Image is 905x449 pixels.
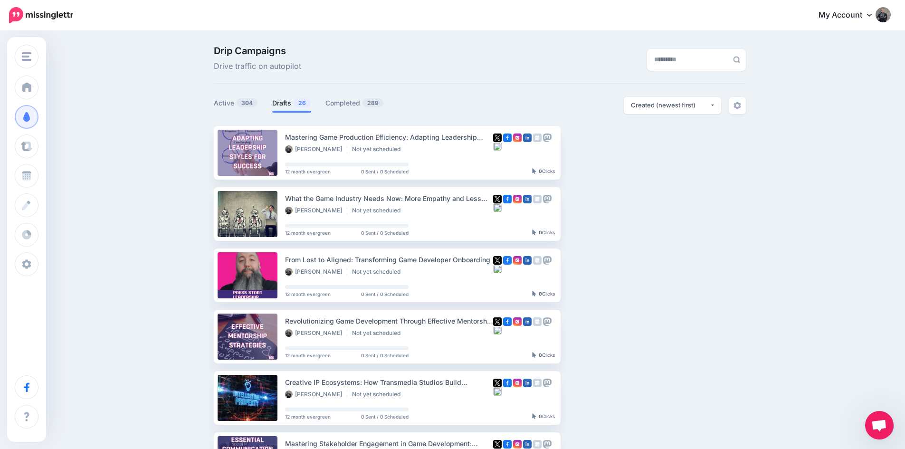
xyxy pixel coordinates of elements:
img: pointer-grey-darker.png [532,168,536,174]
img: twitter-square.png [493,440,502,449]
img: mastodon-grey-square.png [543,195,552,203]
span: 0 Sent / 0 Scheduled [361,414,409,419]
a: Drafts26 [272,97,311,109]
li: [PERSON_NAME] [285,268,347,276]
img: instagram-square.png [513,317,522,326]
img: bluesky-square.png [493,203,502,212]
div: Creative IP Ecosystems: How Transmedia Studios Build Sustainable Franchise Growth [285,377,493,388]
li: [PERSON_NAME] [285,145,347,153]
img: Missinglettr [9,7,73,23]
li: Not yet scheduled [352,268,405,276]
a: Completed289 [325,97,384,109]
img: instagram-square.png [513,134,522,142]
div: Created (newest first) [631,101,710,110]
div: What the Game Industry Needs Now: More Empathy and Less Late-Game Capitalism [285,193,493,204]
span: 26 [294,98,311,107]
img: mastodon-grey-square.png [543,134,552,142]
div: Mastering Stakeholder Engagement in Game Development: Essential Communication Strategies for Success [285,438,493,449]
span: Drip Campaigns [214,46,301,56]
div: Clicks [532,291,555,297]
li: Not yet scheduled [352,391,405,398]
b: 0 [539,291,542,296]
div: From Lost to Aligned: Transforming Game Developer Onboarding [285,254,493,265]
b: 0 [539,413,542,419]
img: twitter-square.png [493,256,502,265]
img: facebook-square.png [503,134,512,142]
span: 0 Sent / 0 Scheduled [361,353,409,358]
img: linkedin-square.png [523,256,532,265]
img: google_business-grey-square.png [533,317,542,326]
img: settings-grey.png [734,102,741,109]
img: instagram-square.png [513,256,522,265]
img: bluesky-square.png [493,265,502,273]
li: [PERSON_NAME] [285,391,347,398]
b: 0 [539,168,542,174]
span: 304 [237,98,257,107]
img: bluesky-square.png [493,142,502,151]
img: google_business-grey-square.png [533,379,542,387]
a: My Account [809,4,891,27]
img: instagram-square.png [513,440,522,449]
a: Open chat [865,411,894,439]
div: Clicks [532,230,555,236]
span: 0 Sent / 0 Scheduled [361,292,409,296]
img: pointer-grey-darker.png [532,352,536,358]
span: 12 month evergreen [285,292,331,296]
img: mastodon-grey-square.png [543,379,552,387]
img: pointer-grey-darker.png [532,413,536,419]
b: 0 [539,352,542,358]
img: instagram-square.png [513,379,522,387]
img: menu.png [22,52,31,61]
img: search-grey-6.png [733,56,740,63]
img: facebook-square.png [503,379,512,387]
img: google_business-grey-square.png [533,134,542,142]
img: twitter-square.png [493,317,502,326]
img: linkedin-square.png [523,379,532,387]
img: linkedin-square.png [523,195,532,203]
div: Revolutionizing Game Development Through Effective Mentorship Strategies [285,315,493,326]
img: bluesky-square.png [493,326,502,334]
img: linkedin-square.png [523,317,532,326]
span: 289 [362,98,383,107]
img: pointer-grey-darker.png [532,229,536,235]
img: mastodon-grey-square.png [543,317,552,326]
img: facebook-square.png [503,440,512,449]
img: mastodon-grey-square.png [543,440,552,449]
img: facebook-square.png [503,256,512,265]
li: [PERSON_NAME] [285,329,347,337]
div: Clicks [532,169,555,174]
img: google_business-grey-square.png [533,440,542,449]
div: Clicks [532,353,555,358]
img: google_business-grey-square.png [533,256,542,265]
img: google_business-grey-square.png [533,195,542,203]
div: Clicks [532,414,555,420]
span: 0 Sent / 0 Scheduled [361,169,409,174]
img: pointer-grey-darker.png [532,291,536,296]
li: Not yet scheduled [352,329,405,337]
b: 0 [539,229,542,235]
img: twitter-square.png [493,134,502,142]
img: facebook-square.png [503,195,512,203]
span: 12 month evergreen [285,353,331,358]
span: 12 month evergreen [285,414,331,419]
a: Active304 [214,97,258,109]
img: instagram-square.png [513,195,522,203]
span: 0 Sent / 0 Scheduled [361,230,409,235]
img: linkedin-square.png [523,134,532,142]
img: linkedin-square.png [523,440,532,449]
li: Not yet scheduled [352,145,405,153]
div: Mastering Game Production Efficiency: Adapting Leadership Styles for Success [285,132,493,143]
img: facebook-square.png [503,317,512,326]
img: twitter-square.png [493,379,502,387]
span: Drive traffic on autopilot [214,60,301,73]
img: mastodon-grey-square.png [543,256,552,265]
img: twitter-square.png [493,195,502,203]
button: Created (newest first) [624,97,721,114]
span: 12 month evergreen [285,230,331,235]
li: [PERSON_NAME] [285,207,347,214]
span: 12 month evergreen [285,169,331,174]
img: bluesky-square.png [493,387,502,396]
li: Not yet scheduled [352,207,405,214]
